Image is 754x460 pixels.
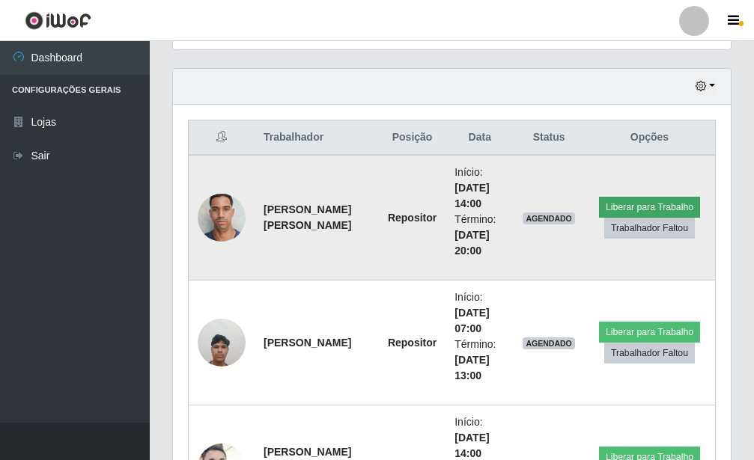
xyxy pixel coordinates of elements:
th: Posição [379,120,446,156]
li: Início: [454,165,505,212]
time: [DATE] 07:00 [454,307,489,334]
time: [DATE] 20:00 [454,229,489,257]
th: Trabalhador [255,120,379,156]
th: Status [514,120,584,156]
time: [DATE] 14:00 [454,182,489,209]
img: 1698511606496.jpeg [198,185,246,249]
span: AGENDADO [523,212,575,224]
time: [DATE] 13:00 [454,354,489,381]
li: Término: [454,212,505,259]
strong: Repositor [388,337,437,349]
li: Início: [454,289,505,337]
img: CoreUI Logo [25,11,91,30]
button: Liberar para Trabalho [599,197,700,218]
button: Trabalhador Faltou [604,218,695,239]
img: 1753651273548.jpeg [198,310,246,374]
strong: [PERSON_NAME] [264,337,351,349]
time: [DATE] 14:00 [454,432,489,459]
strong: Repositor [388,212,437,224]
li: Término: [454,337,505,384]
th: Opções [584,120,716,156]
strong: [PERSON_NAME] [PERSON_NAME] [264,203,351,231]
span: AGENDADO [523,337,575,349]
button: Liberar para Trabalho [599,322,700,343]
button: Trabalhador Faltou [604,343,695,364]
th: Data [446,120,514,156]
